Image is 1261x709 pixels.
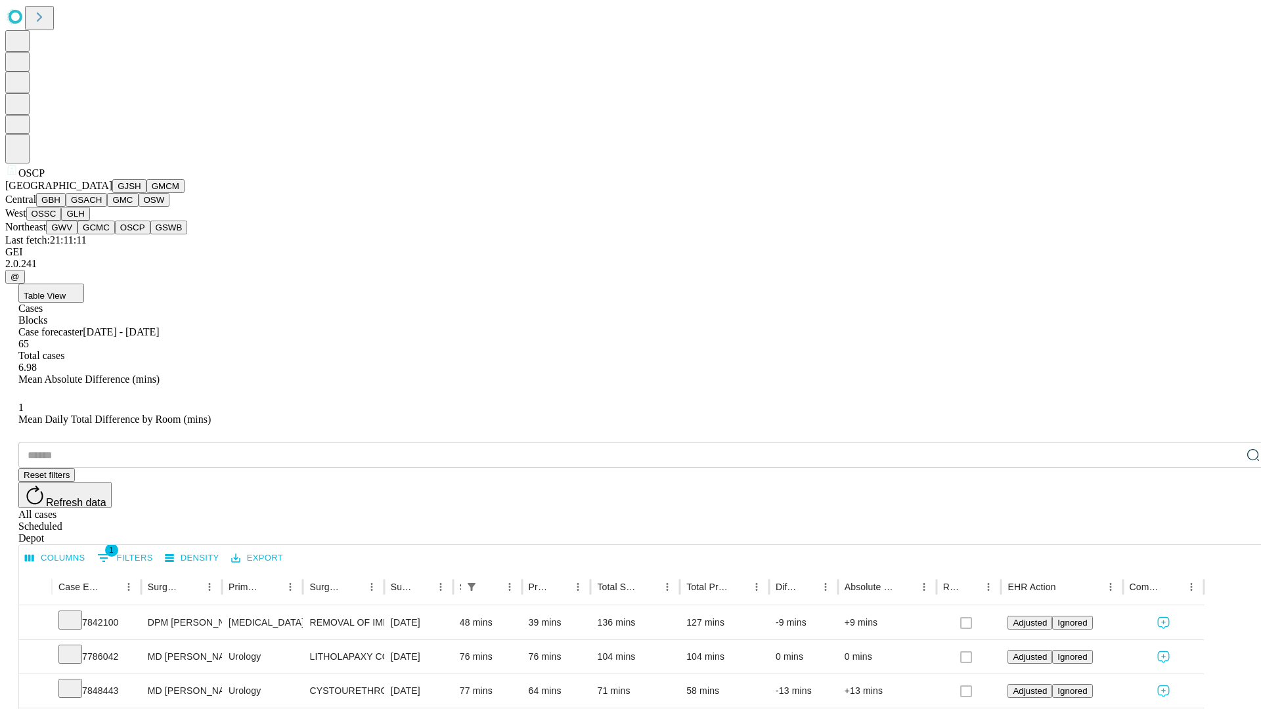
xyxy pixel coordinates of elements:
span: Adjusted [1013,686,1047,696]
span: Reset filters [24,470,70,480]
div: 136 mins [597,606,673,639]
span: Adjusted [1013,618,1047,628]
button: Adjusted [1007,650,1052,664]
button: Sort [413,578,431,596]
div: Comments [1130,582,1162,592]
button: Menu [816,578,835,596]
span: Last fetch: 21:11:11 [5,234,87,246]
div: MD [PERSON_NAME] [PERSON_NAME] Md [148,640,215,674]
button: Ignored [1052,650,1092,664]
div: 1 active filter [462,578,481,596]
div: Resolved in EHR [943,582,960,592]
span: @ [11,272,20,282]
span: 1 [18,402,24,413]
div: Surgeon Name [148,582,181,592]
button: OSSC [26,207,62,221]
div: 7848443 [58,674,135,708]
span: Mean Absolute Difference (mins) [18,374,160,385]
button: Menu [431,578,450,596]
button: Sort [896,578,915,596]
button: Sort [101,578,120,596]
button: Sort [182,578,200,596]
button: OSCP [115,221,150,234]
div: Scheduled In Room Duration [460,582,461,592]
div: LITHOLAPAXY COMPLICATED [309,640,377,674]
button: Menu [569,578,587,596]
span: Ignored [1057,686,1087,696]
span: Northeast [5,221,46,232]
button: Menu [747,578,766,596]
div: -9 mins [776,606,831,639]
div: EHR Action [1007,582,1055,592]
button: Menu [500,578,519,596]
span: 1 [105,544,118,557]
span: West [5,207,26,219]
div: 71 mins [597,674,673,708]
div: 76 mins [460,640,516,674]
button: GJSH [112,179,146,193]
span: [GEOGRAPHIC_DATA] [5,180,112,191]
button: GWV [46,221,77,234]
span: Ignored [1057,618,1087,628]
button: Table View [18,284,84,303]
button: Menu [120,578,138,596]
div: [DATE] [391,674,447,708]
div: MD [PERSON_NAME] [PERSON_NAME] Md [148,674,215,708]
span: Case forecaster [18,326,83,337]
div: Primary Service [229,582,261,592]
span: 65 [18,338,29,349]
button: Refresh data [18,482,112,508]
div: +13 mins [845,674,930,708]
div: [MEDICAL_DATA] [229,606,296,639]
div: Absolute Difference [845,582,895,592]
div: [DATE] [391,606,447,639]
button: GBH [36,193,66,207]
button: Adjusted [1007,616,1052,630]
button: Sort [550,578,569,596]
button: Ignored [1052,616,1092,630]
span: Total cases [18,350,64,361]
span: Table View [24,291,66,301]
span: OSCP [18,167,45,179]
button: Sort [1164,578,1182,596]
button: Expand [26,612,45,635]
button: Show filters [462,578,481,596]
span: Ignored [1057,652,1087,662]
button: GMCM [146,179,185,193]
div: GEI [5,246,1256,258]
div: 0 mins [776,640,831,674]
div: Total Scheduled Duration [597,582,638,592]
button: Export [228,548,286,569]
div: DPM [PERSON_NAME] [148,606,215,639]
button: @ [5,270,25,284]
div: Surgery Name [309,582,342,592]
button: GCMC [77,221,115,234]
div: REMOVAL OF IMPLANT DEEP [309,606,377,639]
div: 58 mins [686,674,763,708]
div: 77 mins [460,674,516,708]
span: Mean Daily Total Difference by Room (mins) [18,414,211,425]
span: Refresh data [46,497,106,508]
div: Urology [229,640,296,674]
div: Case Epic Id [58,582,100,592]
button: Sort [344,578,363,596]
button: Sort [798,578,816,596]
button: Menu [1101,578,1120,596]
button: Sort [482,578,500,596]
div: Urology [229,674,296,708]
button: Sort [640,578,658,596]
span: Adjusted [1013,652,1047,662]
span: [DATE] - [DATE] [83,326,159,337]
span: 6.98 [18,362,37,373]
button: Menu [200,578,219,596]
button: GLH [61,207,89,221]
button: Sort [1057,578,1076,596]
div: Difference [776,582,797,592]
div: +9 mins [845,606,930,639]
button: Sort [729,578,747,596]
div: -13 mins [776,674,831,708]
button: Sort [961,578,979,596]
div: 127 mins [686,606,763,639]
button: Menu [658,578,676,596]
button: Density [162,548,223,569]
